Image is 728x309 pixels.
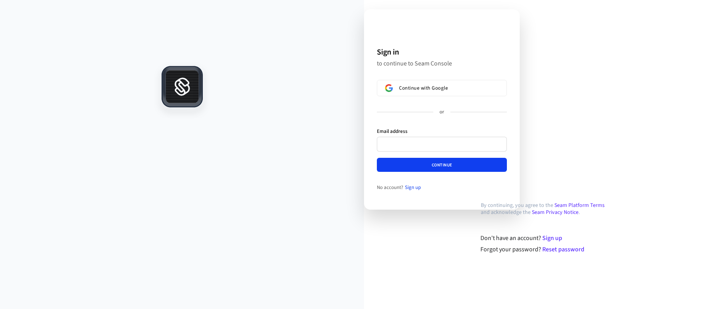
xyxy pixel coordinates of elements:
a: Sign up [405,184,421,191]
button: Sign in with GoogleContinue with Google [377,80,507,96]
span: No account? [377,184,403,191]
h1: Sign in [377,46,507,58]
a: Sign up [542,234,562,242]
div: Forgot your password? [480,245,612,254]
a: Seam Platform Terms [554,201,605,209]
p: or [440,109,444,116]
label: Email address [377,128,408,135]
span: Continue with Google [399,85,448,91]
div: Don't have an account? [480,233,612,243]
p: to continue to Seam Console [377,60,507,67]
img: Sign in with Google [385,84,393,92]
button: Continue [377,158,507,172]
a: Reset password [542,245,584,254]
p: By continuing, you agree to the and acknowledge the . [481,202,612,216]
a: Seam Privacy Notice [532,208,579,216]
